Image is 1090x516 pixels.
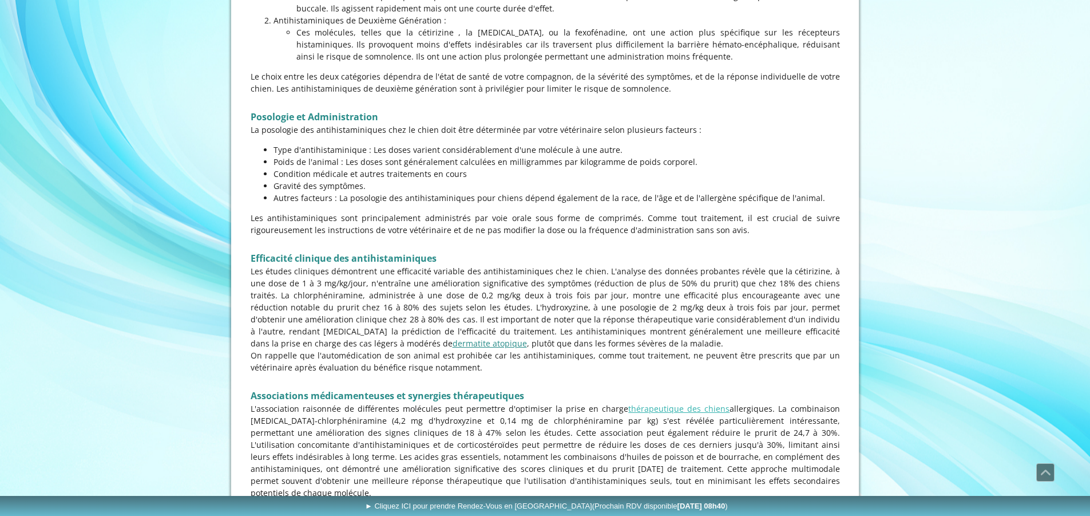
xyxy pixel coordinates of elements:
a: dermatite atopique [453,338,527,349]
span: ► Cliquez ICI pour prendre Rendez-Vous en [GEOGRAPHIC_DATA] [365,502,728,510]
span: Défiler vers le haut [1037,464,1054,481]
p: Type d'antihistaminique : Les doses varient considérablement d'une molécule à une autre. [274,144,840,156]
span: (Prochain RDV disponible ) [592,502,728,510]
p: Les études cliniques démontrent une efficacité variable des antihistaminiques chez le chien. L'an... [251,265,840,349]
strong: Associations médicamenteuses et synergies thérapeutiques [251,389,524,402]
strong: Posologie et Administration [251,111,378,123]
p: Les antihistaminiques sont principalement administrés par voie orale sous forme de comprimés. Com... [251,212,840,236]
a: Défiler vers le haut [1036,463,1055,482]
a: thérapeutique des chiens [628,403,730,414]
p: Poids de l'animal : Les doses sont généralement calculées en milligrammes par kilogramme de poids... [274,156,840,168]
p: Ces molécules, telles que la cétirizine , la [MEDICAL_DATA], ou la fexofénadine, ont une action p... [296,26,840,62]
p: L'association raisonnée de différentes molécules peut permettre d'optimiser la prise en charge al... [251,403,840,499]
b: [DATE] 08h40 [677,502,726,510]
p: Condition médicale et autres traitements en cours [274,168,840,180]
p: Antihistaminiques de Deuxième Génération : [274,14,840,26]
p: Gravité des symptômes. [274,180,840,192]
strong: Efficacité clinique des antihistaminiques [251,252,437,265]
p: La posologie des antihistaminiques chez le chien doit être déterminée par votre vétérinaire selon... [251,124,840,136]
p: Autres facteurs : La posologie des antihistaminiques pour chiens dépend également de la race, de ... [274,192,840,204]
p: On rappelle que l'automédication de son animal est prohibée car les antihistaminiques, comme tout... [251,349,840,373]
p: Le choix entre les deux catégories dépendra de l'état de santé de votre compagnon, de la sévérité... [251,70,840,94]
